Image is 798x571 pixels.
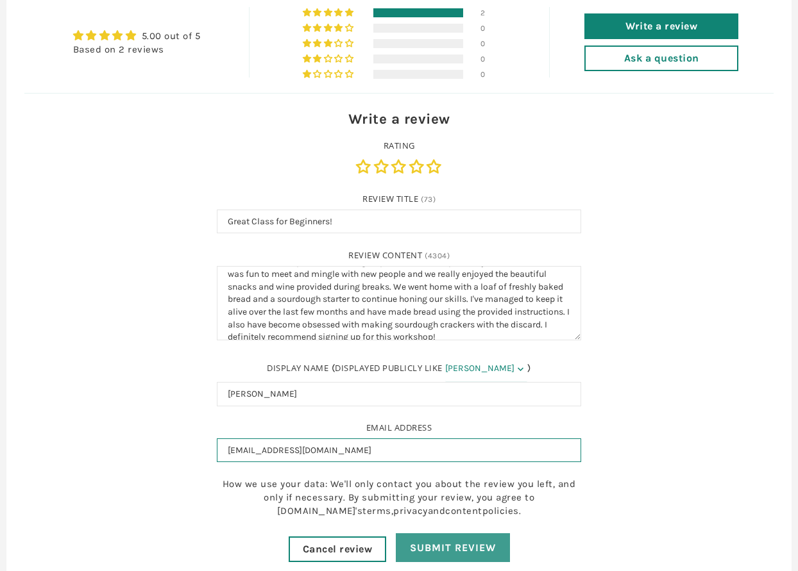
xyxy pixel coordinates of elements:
[427,160,442,173] a: 5 stars
[303,8,356,17] div: 100% (2) reviews with 5 star rating
[362,193,418,204] label: Review Title
[421,195,436,204] span: (73)
[356,160,374,173] a: 1 star
[584,46,738,71] a: Ask a question
[362,505,391,517] a: terms
[396,533,510,562] input: Submit Review
[348,249,422,261] label: Review content
[584,13,738,39] a: Write a review
[217,266,581,340] textarea: Review content
[425,251,450,260] span: (4304)
[142,30,201,42] a: 5.00 out of 5
[217,140,581,151] label: Rating
[267,362,328,374] label: Display name
[217,422,581,433] label: Email address
[289,536,387,562] a: Cancel review
[391,160,409,173] a: 3 stars
[217,382,581,406] input: Display name
[445,356,527,382] select: Name format
[480,8,496,17] div: 2
[217,140,581,177] div: Rating
[217,210,581,234] input: Review Title
[374,160,392,173] a: 2 stars
[217,109,581,129] div: Write a review
[332,362,531,374] span: ( )
[217,477,581,518] p: How we use your data: We'll only contact you about the review you left, and only if necessary. By...
[217,438,581,463] input: Email address
[445,505,482,517] a: content
[73,28,201,43] div: Average rating is 5.00 stars
[335,362,443,374] label: displayed publicly like
[73,43,201,56] div: Based on 2 reviews
[409,160,427,173] a: 4 stars
[393,505,428,517] a: privacy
